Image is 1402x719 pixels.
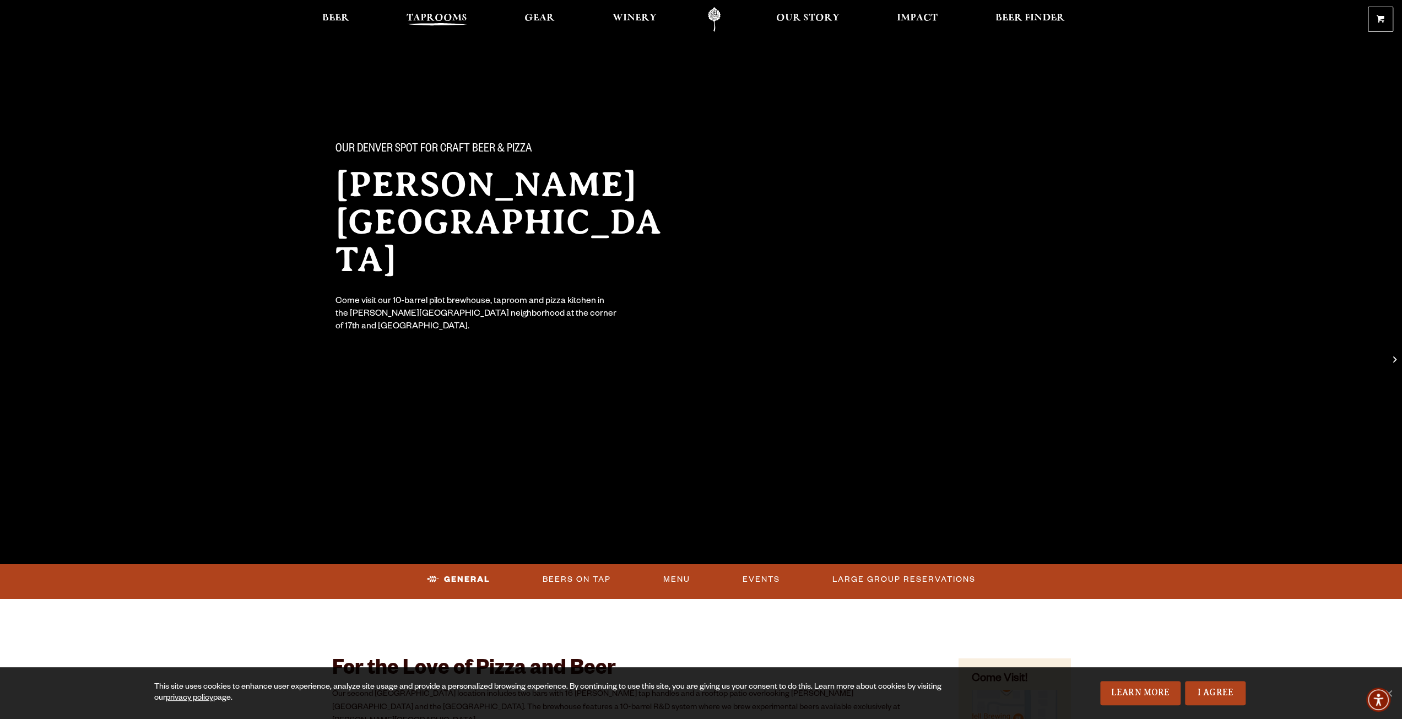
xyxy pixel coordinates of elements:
span: Gear [524,14,555,23]
h2: [PERSON_NAME][GEOGRAPHIC_DATA] [335,166,679,278]
span: Our Story [776,14,840,23]
a: Gear [517,7,562,32]
div: Come visit our 10-barrel pilot brewhouse, taproom and pizza kitchen in the [PERSON_NAME][GEOGRAPH... [335,296,618,334]
a: Menu [659,567,695,592]
a: Winery [605,7,664,32]
div: Accessibility Menu [1366,688,1390,712]
a: General [423,567,495,592]
a: Events [738,567,784,592]
a: Large Group Reservations [828,567,980,592]
a: Our Story [769,7,847,32]
span: Winery [613,14,657,23]
span: Taprooms [407,14,467,23]
a: Odell Home [694,7,735,32]
a: privacy policy [166,694,213,703]
a: Beer [315,7,356,32]
span: Beer [322,14,349,23]
a: I Agree [1185,681,1246,705]
h2: For the Love of Pizza and Beer [332,658,932,683]
span: Beer Finder [995,14,1064,23]
a: Beer Finder [988,7,1071,32]
span: Impact [897,14,938,23]
a: Impact [890,7,945,32]
span: Our Denver spot for craft beer & pizza [335,143,532,157]
a: Learn More [1100,681,1181,705]
a: Beers On Tap [538,567,615,592]
a: Taprooms [399,7,474,32]
div: This site uses cookies to enhance user experience, analyze site usage and provide a personalized ... [154,682,962,704]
